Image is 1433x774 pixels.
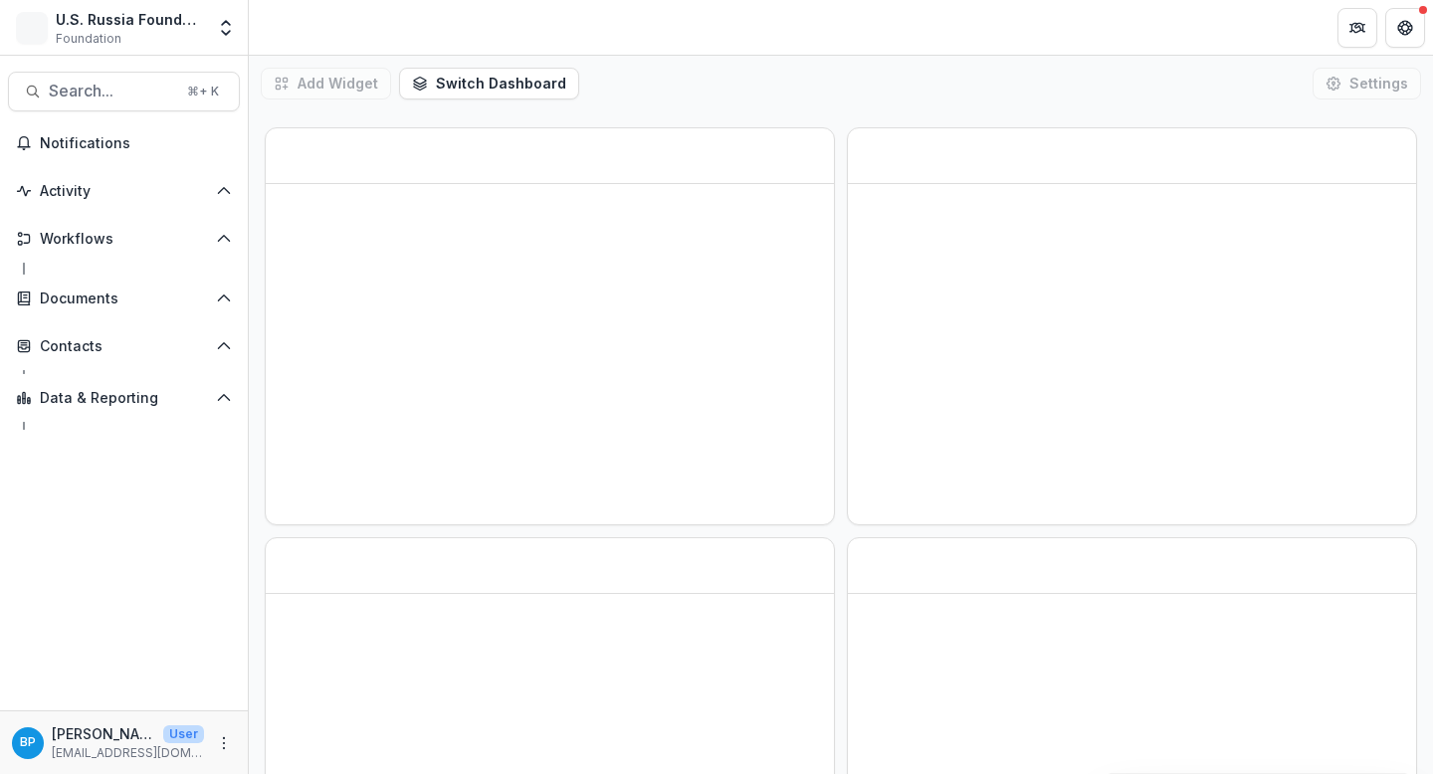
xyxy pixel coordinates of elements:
button: Open Documents [8,283,240,314]
span: Workflows [40,231,208,248]
button: Open entity switcher [212,8,240,48]
button: Settings [1313,68,1421,99]
button: More [212,731,236,755]
button: Open Data & Reporting [8,382,240,414]
span: Documents [40,290,208,307]
button: Partners [1337,8,1377,48]
button: Switch Dashboard [399,68,579,99]
button: Search... [8,72,240,111]
button: Open Activity [8,175,240,207]
button: Get Help [1385,8,1425,48]
span: Search... [49,82,175,100]
span: Activity [40,183,208,200]
span: Data & Reporting [40,390,208,407]
button: Open Contacts [8,330,240,362]
button: Notifications [8,127,240,159]
div: U.S. Russia Foundation [56,9,204,30]
button: Open Workflows [8,223,240,255]
span: Contacts [40,338,208,355]
span: Notifications [40,135,232,152]
nav: breadcrumb [257,13,341,42]
div: Bennett P [20,736,36,749]
p: User [163,725,204,743]
span: Foundation [56,30,121,48]
div: ⌘ + K [183,81,223,102]
p: [PERSON_NAME] [52,723,155,744]
button: Add Widget [261,68,391,99]
p: [EMAIL_ADDRESS][DOMAIN_NAME] [52,744,204,762]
